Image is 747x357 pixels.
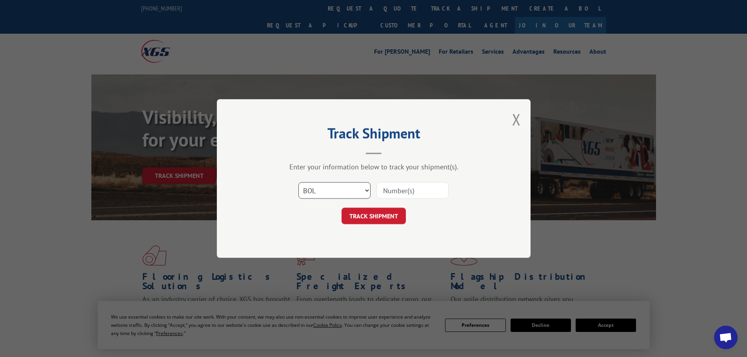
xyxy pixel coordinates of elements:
[256,128,491,143] h2: Track Shipment
[714,326,738,349] div: Open chat
[342,208,406,224] button: TRACK SHIPMENT
[512,109,521,130] button: Close modal
[376,182,449,199] input: Number(s)
[256,162,491,171] div: Enter your information below to track your shipment(s).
